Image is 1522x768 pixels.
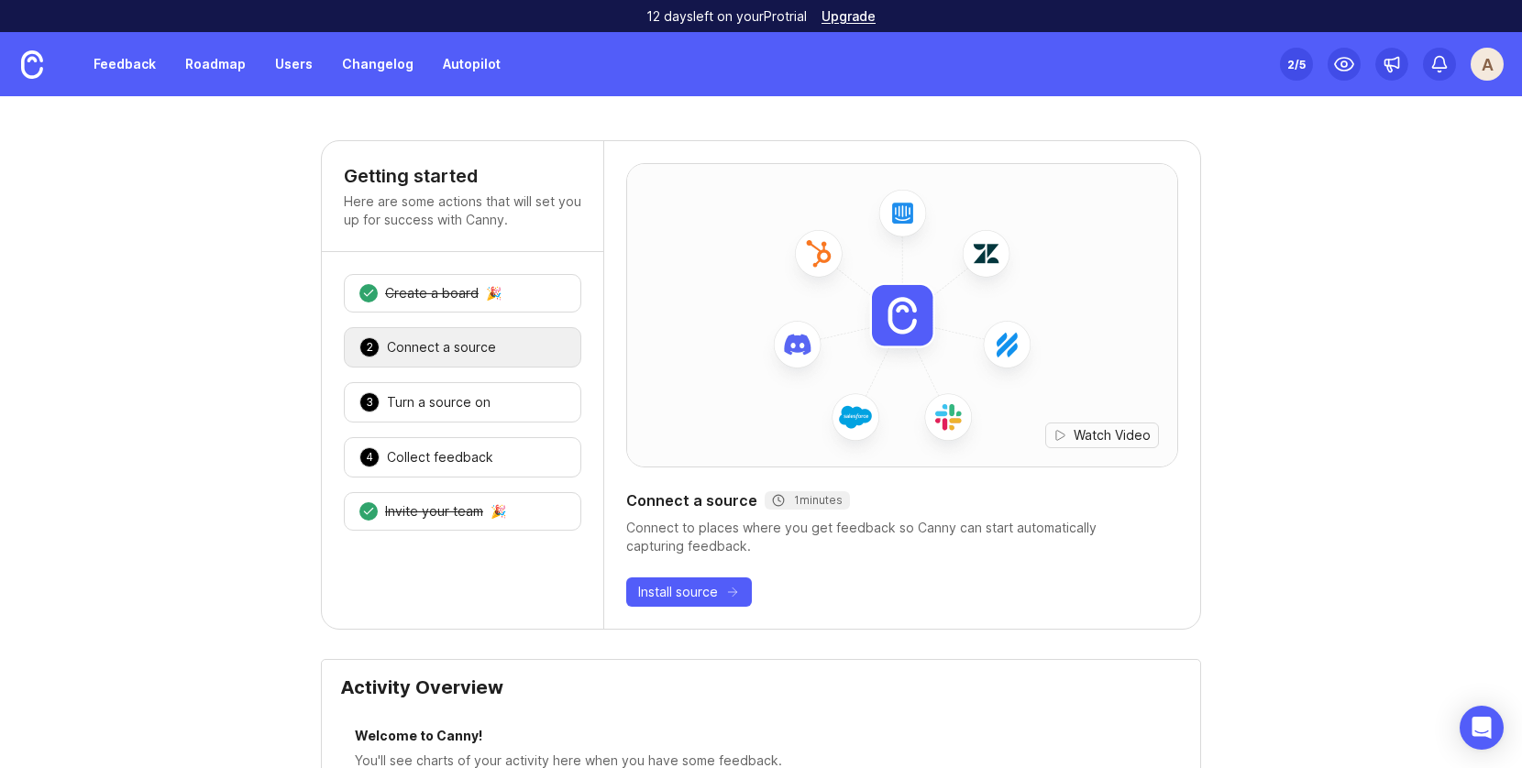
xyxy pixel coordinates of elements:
div: Collect feedback [387,448,493,466]
div: 4 [359,447,380,467]
p: Here are some actions that will set you up for success with Canny. [344,192,581,229]
span: Watch Video [1074,426,1151,444]
a: Changelog [331,48,425,81]
button: Watch Video [1045,422,1159,448]
div: Invite your team [385,502,483,521]
a: Feedback [83,48,167,81]
a: Users [264,48,324,81]
button: 2/5 [1280,48,1313,81]
div: 2 [359,337,380,357]
div: Connect a source [387,338,496,357]
div: Open Intercom Messenger [1460,706,1504,750]
div: 1 minutes [772,493,843,508]
div: Activity Overview [340,678,1182,711]
div: Connect a source [626,489,1178,511]
div: Welcome to Canny! [355,726,1167,751]
div: Turn a source on [387,393,491,411]
button: A [1471,48,1504,81]
div: 3 [359,392,380,412]
a: Autopilot [432,48,512,81]
span: Install source [638,583,718,601]
div: 🎉 [486,287,502,300]
h4: Getting started [344,163,581,189]
img: Canny Home [21,50,43,79]
img: installed-source-hero-8cc2ac6e746a3ed68ab1d0118ebd9805.png [627,150,1177,480]
div: 2 /5 [1287,51,1306,77]
a: Roadmap [174,48,257,81]
div: Connect to places where you get feedback so Canny can start automatically capturing feedback. [626,519,1178,555]
div: Create a board [385,284,479,302]
a: Upgrade [822,10,876,23]
div: 🎉 [491,505,506,518]
button: Install source [626,577,752,607]
p: 12 days left on your Pro trial [646,7,807,26]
